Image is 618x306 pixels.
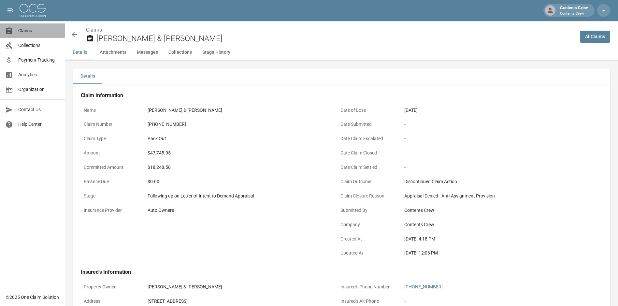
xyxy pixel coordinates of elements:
p: Amount [81,147,139,159]
button: Details [73,68,102,84]
div: Contents Crew [404,207,583,214]
p: Claim Type [81,132,139,145]
button: Collections [163,45,197,60]
div: Discontinued Claim Action [404,178,583,185]
button: Stage History [197,45,236,60]
p: Property Owner [81,281,139,293]
div: details tabs [73,68,610,84]
div: Pack Out [148,135,327,142]
div: [DATE] 4:18 PM [404,236,583,242]
div: anchor tabs [65,45,618,60]
p: Updated At [338,247,396,259]
h2: [PERSON_NAME] & [PERSON_NAME] [96,34,575,43]
div: - [404,298,583,305]
div: - [404,121,583,128]
div: [PHONE_NUMBER] [148,121,327,128]
span: Payment Tracking [18,57,60,64]
button: Attachments [94,45,132,60]
div: $0.00 [148,178,327,185]
button: Messages [132,45,163,60]
p: Committed Amount [81,161,139,174]
p: Claim Number [81,118,139,131]
p: Contents Crew [560,11,588,17]
button: Details [65,45,94,60]
p: Claim Closure Reason [338,190,396,202]
p: Date Claim Escalated [338,132,396,145]
p: Submitted By [338,204,396,217]
div: © 2025 One Claim Solution [6,294,59,300]
p: Insurance Provider [81,204,139,217]
div: - [404,135,583,142]
h4: Insured's Information [81,269,586,275]
span: Contact Us [18,106,60,113]
span: Help Center [18,121,60,128]
div: Contents Crew [404,221,583,228]
a: Claims [86,27,102,33]
p: Insured's Phone Number [338,281,396,293]
nav: breadcrumb [86,26,575,34]
img: ocs-logo-white-transparent.png [20,4,46,17]
p: Claim Outcome [338,175,396,188]
div: Appraisal Denied - Anti-Assignment Provision [404,193,583,199]
div: [STREET_ADDRESS] [148,298,327,305]
div: $18,248.58 [148,164,327,171]
p: Date Claim Closed [338,147,396,159]
div: [PERSON_NAME] & [PERSON_NAME] [148,107,327,114]
div: Following up on Letter of Intent to Demand Appraisal [148,193,327,199]
div: [DATE] [404,107,583,114]
span: Organization [18,86,60,93]
p: Stage [81,190,139,202]
p: Balance Due [81,175,139,188]
div: - [404,164,583,171]
div: $47,745.05 [148,150,327,156]
span: Analytics [18,71,60,78]
a: AllClaims [580,31,610,43]
div: [PERSON_NAME] & [PERSON_NAME] [148,284,327,290]
p: Date Submitted [338,118,396,131]
div: - [404,150,583,156]
a: [PHONE_NUMBER] [404,284,443,289]
div: Auto Owners [148,207,327,214]
p: Date Claim Settled [338,161,396,174]
button: open drawer [4,4,17,17]
p: Date of Loss [338,104,396,117]
p: Name [81,104,139,117]
div: [DATE] 12:06 PM [404,250,583,256]
p: Created At [338,233,396,245]
h4: Claim Information [81,92,586,99]
span: Claims [18,27,60,34]
div: Contents Crew [557,5,591,16]
p: Company [338,218,396,231]
span: Collections [18,42,60,49]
